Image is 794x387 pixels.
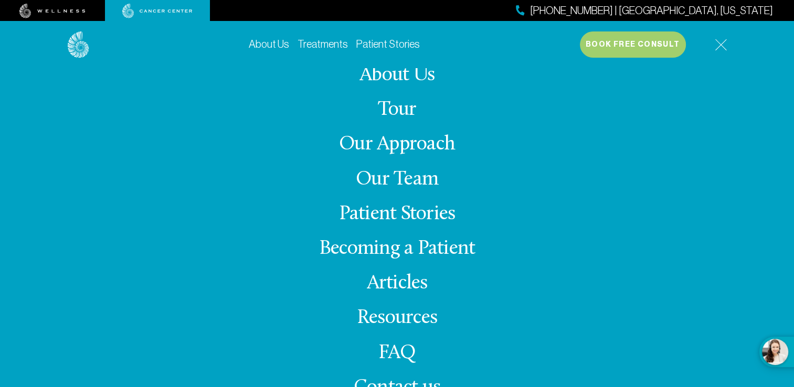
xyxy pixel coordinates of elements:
a: Patient Stories [339,204,456,224]
img: logo [68,31,89,58]
a: About Us [249,38,289,50]
span: [PHONE_NUMBER] | [GEOGRAPHIC_DATA], [US_STATE] [530,3,773,18]
a: Tour [378,100,417,120]
a: About Us [359,65,435,85]
button: Book Free Consult [580,31,686,58]
a: Our Approach [339,134,455,155]
a: Treatments [298,38,348,50]
img: cancer center [122,4,193,18]
a: Becoming a Patient [319,239,475,259]
a: Resources [357,308,437,328]
a: [PHONE_NUMBER] | [GEOGRAPHIC_DATA], [US_STATE] [516,3,773,18]
a: FAQ [378,343,416,363]
a: Patient Stories [356,38,420,50]
img: icon-hamburger [715,39,727,51]
a: Articles [367,273,428,294]
a: Our Team [356,169,438,190]
img: wellness [19,4,86,18]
